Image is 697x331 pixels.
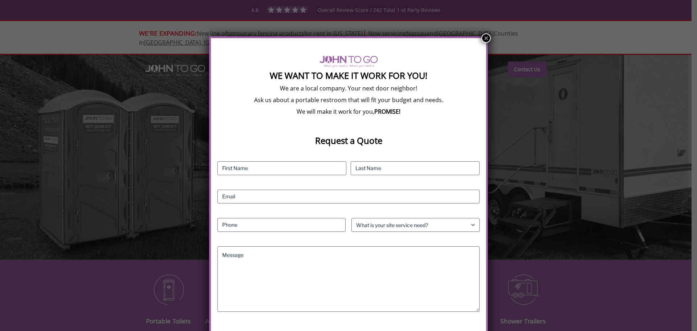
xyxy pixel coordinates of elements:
p: We are a local company. Your next door neighbor! [217,84,480,92]
strong: Request a Quote [315,134,382,146]
input: Email [217,190,480,203]
p: Ask us about a portable restroom that will fit your budget and needs. [217,96,480,104]
input: First Name [217,161,346,175]
b: PROMISE! [374,108,400,116]
input: Phone [217,218,346,232]
p: We will make it work for you, [217,108,480,116]
strong: We Want To Make It Work For You! [270,69,427,81]
button: Close [481,33,491,43]
input: Last Name [351,161,480,175]
img: logo of viptogo [319,56,378,67]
